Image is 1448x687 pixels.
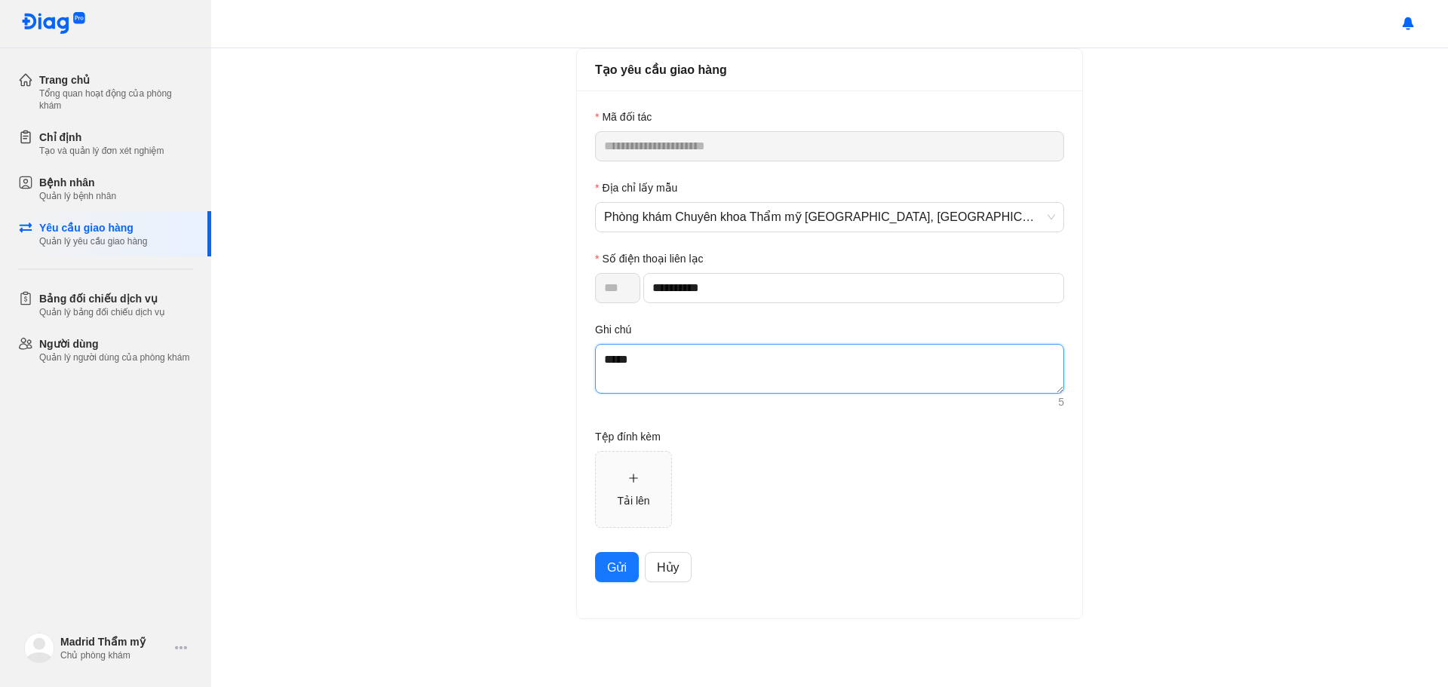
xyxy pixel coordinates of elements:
div: Yêu cầu giao hàng [39,220,147,235]
div: Quản lý bảng đối chiếu dịch vụ [39,306,165,318]
div: Madrid Thẩm mỹ [60,634,169,649]
label: Số điện thoại liên lạc [595,250,704,267]
div: Tổng quan hoạt động của phòng khám [39,87,193,112]
div: Người dùng [39,336,189,351]
span: Hủy [657,558,680,577]
label: Ghi chú [595,321,631,338]
div: Chủ phòng khám [60,649,169,661]
span: plusTải lên [596,452,671,527]
img: logo [21,12,86,35]
div: Tạo yêu cầu giao hàng [595,60,1064,79]
div: Quản lý yêu cầu giao hàng [39,235,147,247]
button: Gửi [595,552,639,582]
label: Tệp đính kèm [595,428,661,445]
span: plus [628,473,639,483]
div: Quản lý bệnh nhân [39,190,116,202]
div: Bệnh nhân [39,175,116,190]
span: Phòng khám Chuyên khoa Thẩm mỹ MADRID, Nhà Số 36, Đường 8, KDC Hà Đô, 118, Đ. 3 Tháng 2, Phường 1... [604,203,1055,232]
label: Địa chỉ lấy mẫu [595,179,677,196]
div: Tải lên [617,492,649,509]
div: Quản lý người dùng của phòng khám [39,351,189,363]
span: Gửi [607,558,627,577]
label: Mã đối tác [595,109,652,125]
div: Trang chủ [39,72,193,87]
div: Bảng đối chiếu dịch vụ [39,291,165,306]
img: logo [24,633,54,663]
div: Tạo và quản lý đơn xét nghiệm [39,145,164,157]
div: Chỉ định [39,130,164,145]
button: Hủy [645,552,692,582]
